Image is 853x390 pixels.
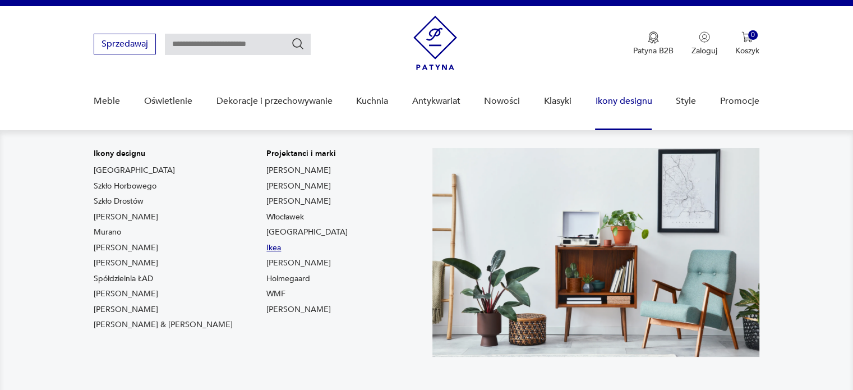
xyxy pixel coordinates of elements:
a: WMF [266,288,285,300]
a: [PERSON_NAME] [266,258,331,269]
a: Ikony designu [595,80,652,123]
img: Ikona koszyka [741,31,753,43]
a: Włocławek [266,212,304,223]
a: [PERSON_NAME] [94,212,158,223]
a: Ikea [266,242,281,254]
button: Szukaj [291,37,305,51]
a: Dekoracje i przechowywanie [216,80,332,123]
a: [GEOGRAPHIC_DATA] [94,165,175,176]
button: Zaloguj [691,31,717,56]
button: 0Koszyk [735,31,759,56]
a: [PERSON_NAME] & [PERSON_NAME] [94,319,233,331]
a: Style [676,80,696,123]
a: Ikona medaluPatyna B2B [633,31,674,56]
a: [PERSON_NAME] [266,181,331,192]
a: Holmegaard [266,273,310,285]
p: Patyna B2B [633,45,674,56]
a: [PERSON_NAME] [94,288,158,300]
p: Koszyk [735,45,759,56]
a: [PERSON_NAME] [266,165,331,176]
a: Spółdzielnia ŁAD [94,273,153,285]
a: Murano [94,227,121,238]
img: Ikonka użytkownika [699,31,710,43]
a: [PERSON_NAME] [94,242,158,254]
a: Sprzedawaj [94,41,156,49]
button: Patyna B2B [633,31,674,56]
a: [PERSON_NAME] [266,304,331,315]
img: Ikona medalu [648,31,659,44]
a: Szkło Drostów [94,196,144,207]
a: Meble [94,80,120,123]
a: [PERSON_NAME] [266,196,331,207]
a: Promocje [720,80,759,123]
a: [PERSON_NAME] [94,258,158,269]
a: [GEOGRAPHIC_DATA] [266,227,348,238]
a: Klasyki [544,80,571,123]
a: Kuchnia [356,80,388,123]
a: Antykwariat [412,80,460,123]
div: 0 [748,30,758,40]
img: Patyna - sklep z meblami i dekoracjami vintage [413,16,457,70]
a: Oświetlenie [144,80,192,123]
button: Sprzedawaj [94,34,156,54]
a: [PERSON_NAME] [94,304,158,315]
p: Projektanci i marki [266,148,348,159]
p: Ikony designu [94,148,233,159]
p: Zaloguj [691,45,717,56]
a: Nowości [484,80,520,123]
a: Szkło Horbowego [94,181,156,192]
img: Meble [432,148,759,357]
